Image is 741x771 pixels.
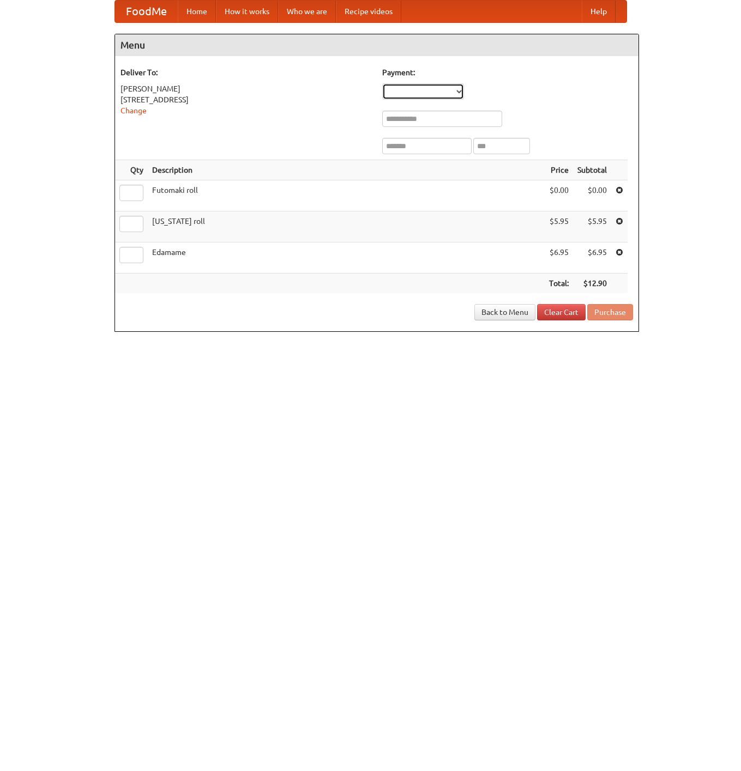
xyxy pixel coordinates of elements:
td: $0.00 [545,180,573,211]
th: Subtotal [573,160,611,180]
th: $12.90 [573,274,611,294]
th: Price [545,160,573,180]
h4: Menu [115,34,638,56]
button: Purchase [587,304,633,320]
td: Futomaki roll [148,180,545,211]
th: Qty [115,160,148,180]
a: Change [121,106,147,115]
a: Help [582,1,616,22]
td: $6.95 [545,242,573,274]
td: $0.00 [573,180,611,211]
td: Edamame [148,242,545,274]
th: Description [148,160,545,180]
td: $6.95 [573,242,611,274]
a: How it works [216,1,278,22]
div: [PERSON_NAME] [121,83,371,94]
td: $5.95 [545,211,573,242]
a: Who we are [278,1,336,22]
a: Back to Menu [474,304,535,320]
a: Clear Cart [537,304,586,320]
h5: Payment: [382,67,633,78]
a: Home [178,1,216,22]
td: $5.95 [573,211,611,242]
td: [US_STATE] roll [148,211,545,242]
a: FoodMe [115,1,178,22]
th: Total: [545,274,573,294]
div: [STREET_ADDRESS] [121,94,371,105]
h5: Deliver To: [121,67,371,78]
a: Recipe videos [336,1,401,22]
